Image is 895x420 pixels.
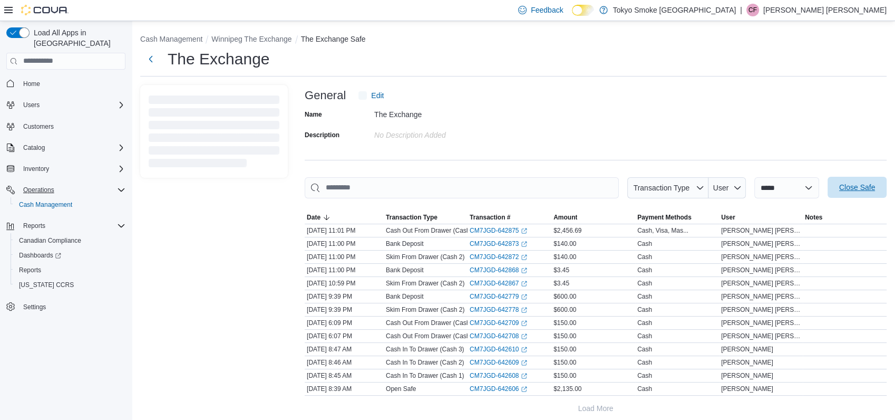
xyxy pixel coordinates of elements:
[305,290,384,303] div: [DATE] 9:39 PM
[553,292,576,301] span: $600.00
[828,177,887,198] button: Close Safe
[305,224,384,237] div: [DATE] 11:01 PM
[19,281,74,289] span: [US_STATE] CCRS
[140,34,887,46] nav: An example of EuiBreadcrumbs
[23,122,54,131] span: Customers
[2,218,130,233] button: Reports
[635,211,719,224] button: Payment Methods
[719,211,803,224] button: User
[19,120,125,133] span: Customers
[2,183,130,197] button: Operations
[384,211,468,224] button: Transaction Type
[11,197,130,212] button: Cash Management
[521,268,527,274] svg: External link
[19,301,50,313] a: Settings
[521,320,527,327] svg: External link
[19,163,125,175] span: Inventory
[2,119,130,134] button: Customers
[2,76,130,91] button: Home
[637,240,652,248] div: Cash
[470,385,527,393] a: CM7JGD-642606External link
[553,319,576,327] span: $150.00
[305,398,887,419] button: Load More
[305,277,384,290] div: [DATE] 10:59 PM
[713,184,729,192] span: User
[637,345,652,354] div: Cash
[149,98,279,169] span: Loading
[19,77,125,90] span: Home
[470,240,527,248] a: CM7JGD-642873External link
[521,360,527,366] svg: External link
[19,251,61,260] span: Dashboards
[521,228,527,234] svg: External link
[521,307,527,313] svg: External link
[572,5,594,16] input: Dark Mode
[19,219,125,232] span: Reports
[721,253,801,261] span: [PERSON_NAME] [PERSON_NAME]
[19,141,125,154] span: Catalog
[19,78,44,90] a: Home
[19,300,125,313] span: Settings
[721,292,801,301] span: [PERSON_NAME] [PERSON_NAME]
[15,249,65,262] a: Dashboards
[740,4,742,16] p: |
[763,4,887,16] p: [PERSON_NAME] [PERSON_NAME]
[746,4,759,16] div: Connor Fayant
[470,213,510,222] span: Transaction #
[721,226,801,235] span: [PERSON_NAME] [PERSON_NAME]
[386,371,464,380] p: Cash In To Drawer (Cash 1)
[19,201,72,209] span: Cash Management
[19,163,53,175] button: Inventory
[23,222,45,230] span: Reports
[305,237,384,250] div: [DATE] 11:00 PM
[305,211,384,224] button: Date
[168,49,269,70] h1: The Exchange
[307,213,320,222] span: Date
[721,213,735,222] span: User
[30,27,125,49] span: Load All Apps in [GEOGRAPHIC_DATA]
[721,240,801,248] span: [PERSON_NAME] [PERSON_NAME]
[305,343,384,356] div: [DATE] 8:47 AM
[386,345,464,354] p: Cash In To Drawer (Cash 3)
[521,347,527,353] svg: External link
[553,213,577,222] span: Amount
[721,371,773,380] span: [PERSON_NAME]
[2,299,130,314] button: Settings
[637,385,652,393] div: Cash
[553,371,576,380] span: $150.00
[386,253,464,261] p: Skim From Drawer (Cash 2)
[11,263,130,278] button: Reports
[551,211,635,224] button: Amount
[19,219,50,232] button: Reports
[470,306,527,314] a: CM7JGD-642778External link
[721,332,801,340] span: [PERSON_NAME] [PERSON_NAME]
[15,234,125,247] span: Canadian Compliance
[386,226,477,235] p: Cash Out From Drawer (Cash 2)
[637,226,688,235] div: Cash, Visa, Mas...
[386,358,464,367] p: Cash In To Drawer (Cash 2)
[386,306,464,314] p: Skim From Drawer (Cash 2)
[305,110,322,119] label: Name
[553,266,569,274] span: $3.45
[19,236,81,245] span: Canadian Compliance
[15,198,125,211] span: Cash Management
[386,266,423,274] p: Bank Deposit
[2,140,130,155] button: Catalog
[354,85,388,106] button: Edit
[521,294,527,300] svg: External link
[637,279,652,288] div: Cash
[637,292,652,301] div: Cash
[371,90,384,101] span: Edit
[553,358,576,367] span: $150.00
[11,248,130,263] a: Dashboards
[15,264,45,276] a: Reports
[637,266,652,274] div: Cash
[553,332,576,340] span: $150.00
[521,254,527,261] svg: External link
[553,385,581,393] span: $2,135.00
[15,279,78,291] a: [US_STATE] CCRS
[721,279,801,288] span: [PERSON_NAME] [PERSON_NAME]
[637,253,652,261] div: Cash
[305,131,339,139] label: Description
